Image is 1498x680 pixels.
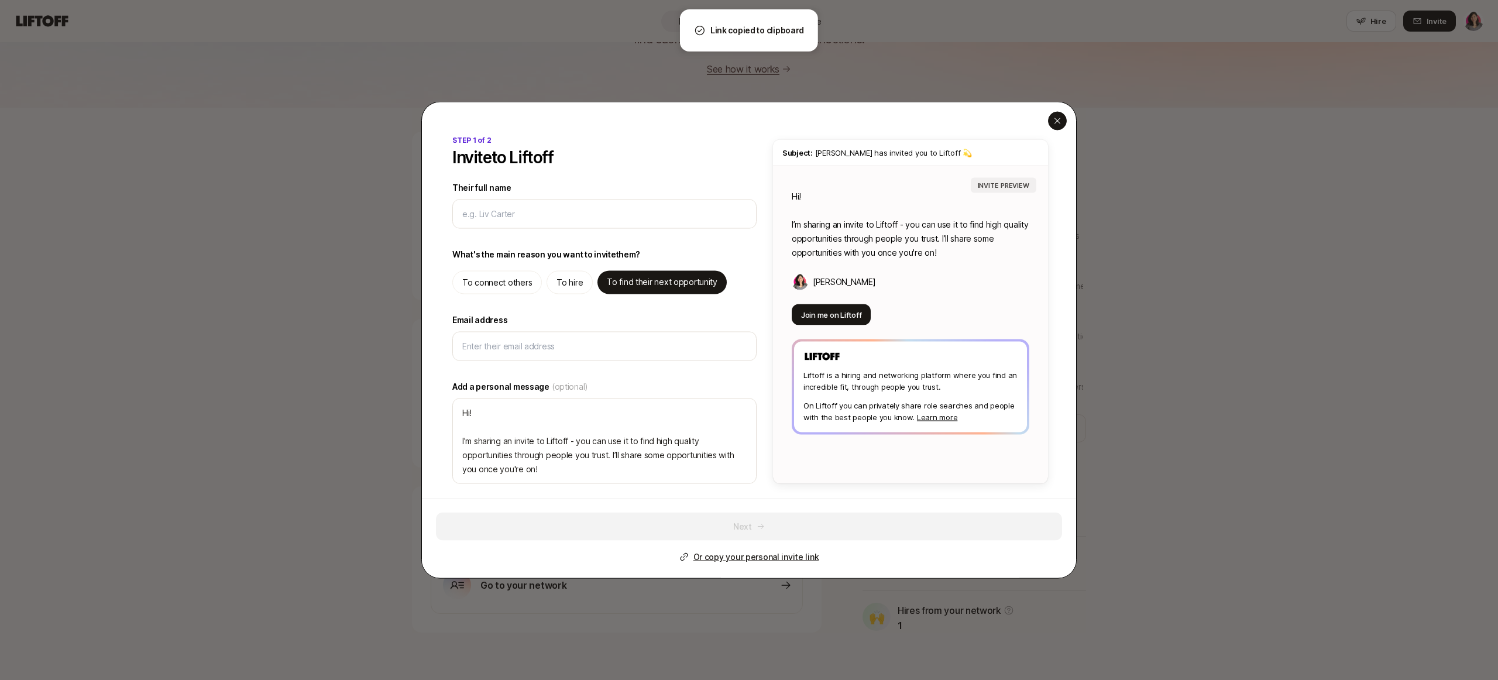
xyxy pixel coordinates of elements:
img: Lilly [792,274,808,290]
input: Enter their email address [462,339,747,353]
p: To find their next opportunity [607,275,717,289]
span: (optional) [552,380,588,394]
img: Liftoff Logo [803,351,841,362]
label: Email address [452,313,757,327]
p: On Liftoff you can privately share role searches and people with the best people you know. [803,399,1018,423]
p: Liftoff is a hiring and networking platform where you find an incredible fit, through people you ... [803,369,1018,392]
button: Join me on Liftoff [792,304,871,325]
p: [PERSON_NAME] has invited you to Liftoff 💫 [782,147,1039,159]
button: Or copy your personal invite link [679,550,819,564]
p: What's the main reason you want to invite them ? [452,248,640,262]
label: Their full name [452,181,757,195]
p: INVITE PREVIEW [978,180,1029,191]
p: Or copy your personal invite link [693,550,819,564]
textarea: Hi! I’m sharing an invite to Liftoff - you can use it to find high quality opportunities through ... [452,399,757,484]
span: Subject: [782,148,813,157]
p: [PERSON_NAME] [813,275,875,289]
p: To hire [556,276,583,290]
p: Invite to Liftoff [452,148,554,167]
input: e.g. Liv Carter [462,207,742,221]
p: To connect others [462,276,532,290]
label: Add a personal message [452,380,757,394]
a: Learn more [917,412,957,421]
p: STEP 1 of 2 [452,135,491,146]
p: Hi! I’m sharing an invite to Liftoff - you can use it to find high quality opportunities through ... [792,190,1029,260]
